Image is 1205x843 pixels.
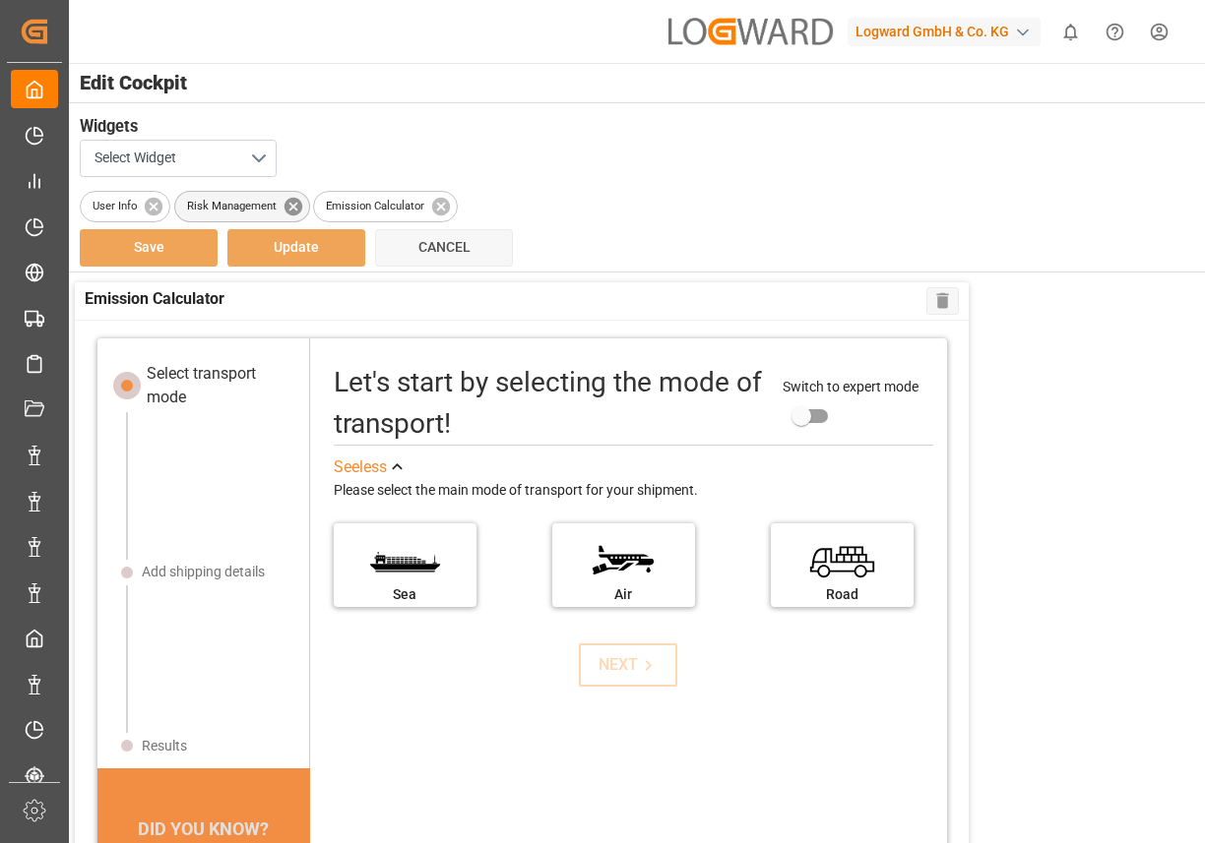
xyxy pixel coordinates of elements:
[80,229,218,267] button: Save
[80,191,170,222] div: User Info
[174,191,310,222] div: Risk Management
[848,13,1048,50] button: Logward GmbH & Co. KG
[227,229,365,267] button: Update
[80,68,1190,97] span: Edit Cockpit
[95,148,176,168] span: Select Widget
[313,191,458,222] div: Emission Calculator
[848,18,1041,46] div: Logward GmbH & Co. KG
[80,140,277,177] button: open menu
[85,287,224,315] span: Emission Calculator
[668,18,834,44] img: Logward_spacing_grey.png_1685354854.png
[80,115,1170,140] h3: Widgets
[375,229,513,267] button: Cancel
[1048,10,1093,54] button: show 0 new notifications
[418,239,471,255] span: Cancel
[314,198,436,214] span: Emission Calculator
[81,198,149,214] span: User Info
[175,198,288,214] span: Risk Management
[1093,10,1137,54] button: Help Center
